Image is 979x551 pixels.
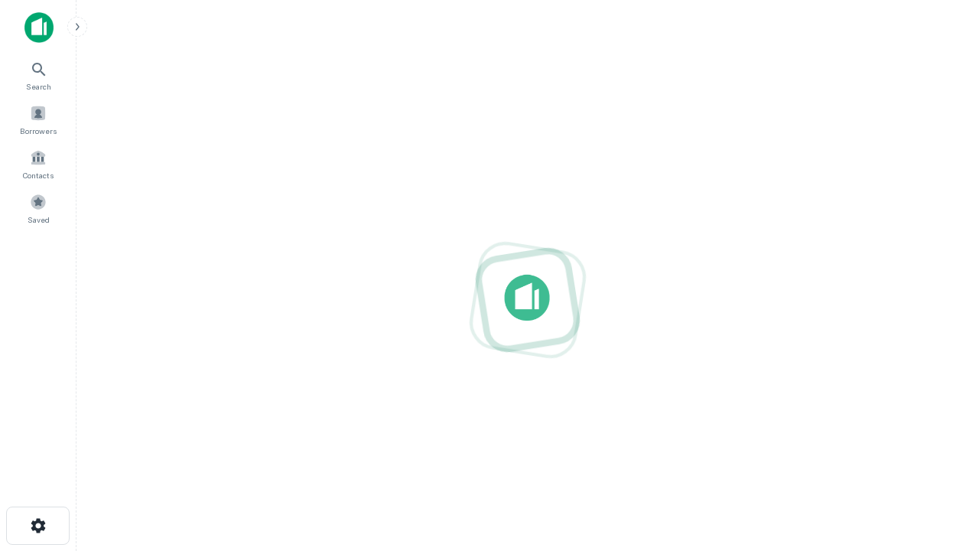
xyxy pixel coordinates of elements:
span: Saved [28,214,50,226]
img: capitalize-icon.png [24,12,54,43]
iframe: Chat Widget [903,429,979,502]
a: Search [5,54,72,96]
span: Contacts [23,169,54,181]
span: Borrowers [20,125,57,137]
a: Borrowers [5,99,72,140]
a: Contacts [5,143,72,184]
a: Saved [5,187,72,229]
span: Search [26,80,51,93]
